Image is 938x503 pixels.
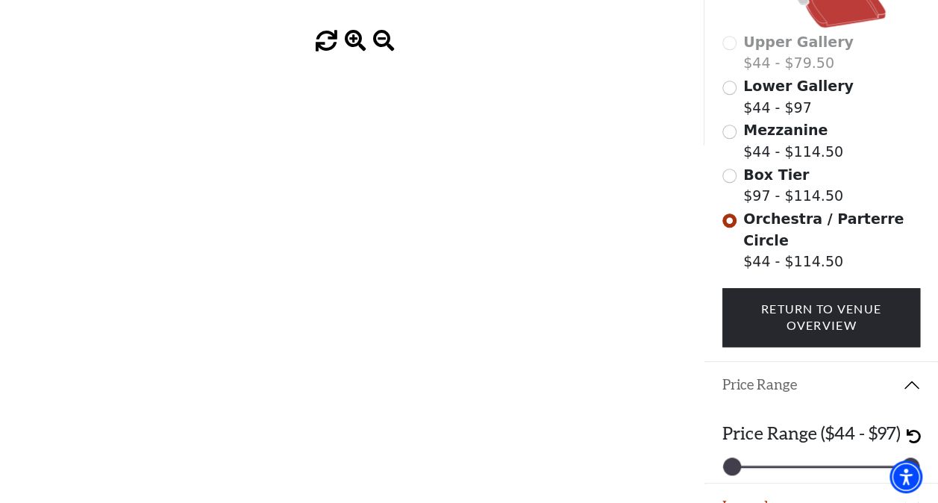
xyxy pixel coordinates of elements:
div: Accessibility Menu [889,460,922,493]
button: zoom out [373,31,395,52]
span: Orchestra / Parterre Circle [743,210,904,249]
button: reset zoom [316,31,337,52]
label: $44 - $114.50 [743,208,920,272]
a: Return To Venue Overview [722,288,921,347]
button: zoom in [345,31,366,52]
label: $97 - $114.50 [743,164,843,207]
h3: Price Range ($44 - $97) [722,422,901,444]
input: Orchestra / Parterre Circle$44 - $114.50 [722,213,737,228]
span: Mezzanine [743,122,828,138]
label: $44 - $79.50 [743,31,854,74]
span: Box Tier [743,166,809,183]
label: $44 - $114.50 [743,119,843,162]
label: $44 - $97 [743,75,854,118]
button: undo [906,422,920,451]
input: Lower Gallery$44 - $97 [722,81,737,95]
span: Upper Gallery [743,34,854,50]
span: Lower Gallery [743,78,854,94]
input: Box Tier$97 - $114.50 [722,169,737,183]
button: Price Range [704,362,938,408]
input: Mezzanine$44 - $114.50 [722,125,737,139]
